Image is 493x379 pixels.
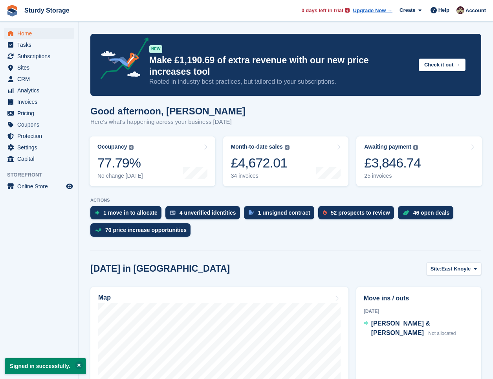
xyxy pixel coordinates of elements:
a: 1 move in to allocate [90,206,165,223]
span: Subscriptions [17,51,64,62]
img: price_increase_opportunities-93ffe204e8149a01c8c9dc8f82e8f89637d9d84a8eef4429ea346261dce0b2c0.svg [95,228,101,232]
a: Sturdy Storage [21,4,73,17]
p: Signed in successfully. [5,358,86,374]
p: ACTIONS [90,198,481,203]
a: menu [4,142,74,153]
img: move_ins_to_allocate_icon-fdf77a2bb77ea45bf5b3d319d69a93e2d87916cf1d5bf7949dd705db3b84f3ca.svg [95,210,99,215]
span: [PERSON_NAME] & [PERSON_NAME] [371,320,430,336]
a: menu [4,39,74,50]
a: menu [4,28,74,39]
h2: [DATE] in [GEOGRAPHIC_DATA] [90,263,230,274]
h2: Map [98,294,111,301]
span: Create [400,6,415,14]
img: icon-info-grey-7440780725fd019a000dd9b08b2336e03edf1995a4989e88bcd33f0948082b44.svg [129,145,134,150]
a: menu [4,108,74,119]
div: 25 invoices [364,173,421,179]
a: menu [4,119,74,130]
a: Occupancy 77.79% No change [DATE] [90,136,215,186]
span: Account [466,7,486,15]
a: 46 open deals [398,206,458,223]
div: [DATE] [364,308,474,315]
span: Analytics [17,85,64,96]
div: Awaiting payment [364,144,411,150]
span: Help [438,6,449,14]
span: Settings [17,142,64,153]
div: NEW [149,45,162,53]
div: 52 prospects to review [331,210,390,216]
div: £3,846.74 [364,155,421,171]
img: icon-info-grey-7440780725fd019a000dd9b08b2336e03edf1995a4989e88bcd33f0948082b44.svg [285,145,290,150]
div: 46 open deals [413,210,450,216]
span: Home [17,28,64,39]
a: Upgrade Now → [353,7,392,15]
a: menu [4,85,74,96]
a: menu [4,62,74,73]
div: 70 price increase opportunities [105,227,187,233]
div: No change [DATE] [97,173,143,179]
a: Preview store [65,182,74,191]
a: menu [4,74,74,85]
div: 1 unsigned contract [258,210,310,216]
a: 1 unsigned contract [244,206,318,223]
img: icon-info-red-86fce57e6346b64bf305f1f9a63bb57f3159b744bbb1ad8f7f9873e7eb3ced17.svg [345,8,350,13]
p: Rooted in industry best practices, but tailored to your subscriptions. [149,77,412,86]
a: menu [4,131,74,142]
p: Make £1,190.69 of extra revenue with our new price increases tool [149,55,412,77]
a: Awaiting payment £3,846.74 25 invoices [356,136,482,186]
a: menu [4,96,74,107]
p: Here's what's happening across your business [DATE] [90,118,246,127]
span: East Knoyle [442,265,471,273]
span: Sites [17,62,64,73]
div: 1 move in to allocate [103,210,158,216]
a: [PERSON_NAME] & [PERSON_NAME] Not allocated [364,319,474,339]
span: Online Store [17,181,64,192]
img: price-adjustments-announcement-icon-8257ccfd72463d97f412b2fc003d46551f7dbcb40ab6d574587a9cd5c0d94... [94,37,149,82]
span: Tasks [17,39,64,50]
h1: Good afternoon, [PERSON_NAME] [90,106,246,116]
button: Check it out → [419,59,466,72]
span: Pricing [17,108,64,119]
div: 77.79% [97,155,143,171]
div: Month-to-date sales [231,144,283,150]
span: 0 days left in trial [301,7,343,15]
span: Coupons [17,119,64,130]
span: Site: [431,265,442,273]
span: Invoices [17,96,64,107]
a: 4 unverified identities [165,206,244,223]
span: Capital [17,153,64,164]
div: Occupancy [97,144,127,150]
span: Not allocated [428,331,456,336]
img: contract_signature_icon-13c848040528278c33f63329250d36e43548de30e8caae1d1a13099fd9432cc5.svg [249,210,254,215]
div: 4 unverified identities [180,210,236,216]
a: menu [4,181,74,192]
a: menu [4,153,74,164]
span: Protection [17,131,64,142]
img: deal-1b604bf984904fb50ccaf53a9ad4b4a5d6e5aea283cecdc64d6e3604feb123c2.svg [403,210,409,215]
img: Sue Cadwaladr [456,6,464,14]
h2: Move ins / outs [364,294,474,303]
img: prospect-51fa495bee0391a8d652442698ab0144808aea92771e9ea1ae160a38d050c398.svg [323,210,327,215]
img: verify_identity-adf6edd0f0f0b5bbfe63781bf79b02c33cf7c696d77639b501bdc392416b5a36.svg [170,210,176,215]
a: 70 price increase opportunities [90,223,194,241]
div: 34 invoices [231,173,290,179]
a: menu [4,51,74,62]
a: 52 prospects to review [318,206,398,223]
button: Site: East Knoyle [426,262,481,275]
img: icon-info-grey-7440780725fd019a000dd9b08b2336e03edf1995a4989e88bcd33f0948082b44.svg [413,145,418,150]
div: £4,672.01 [231,155,290,171]
span: Storefront [7,171,78,179]
span: CRM [17,74,64,85]
img: stora-icon-8386f47178a22dfd0bd8f6a31ec36ba5ce8667c1dd55bd0f319d3a0aa187defe.svg [6,5,18,17]
a: Month-to-date sales £4,672.01 34 invoices [223,136,349,186]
